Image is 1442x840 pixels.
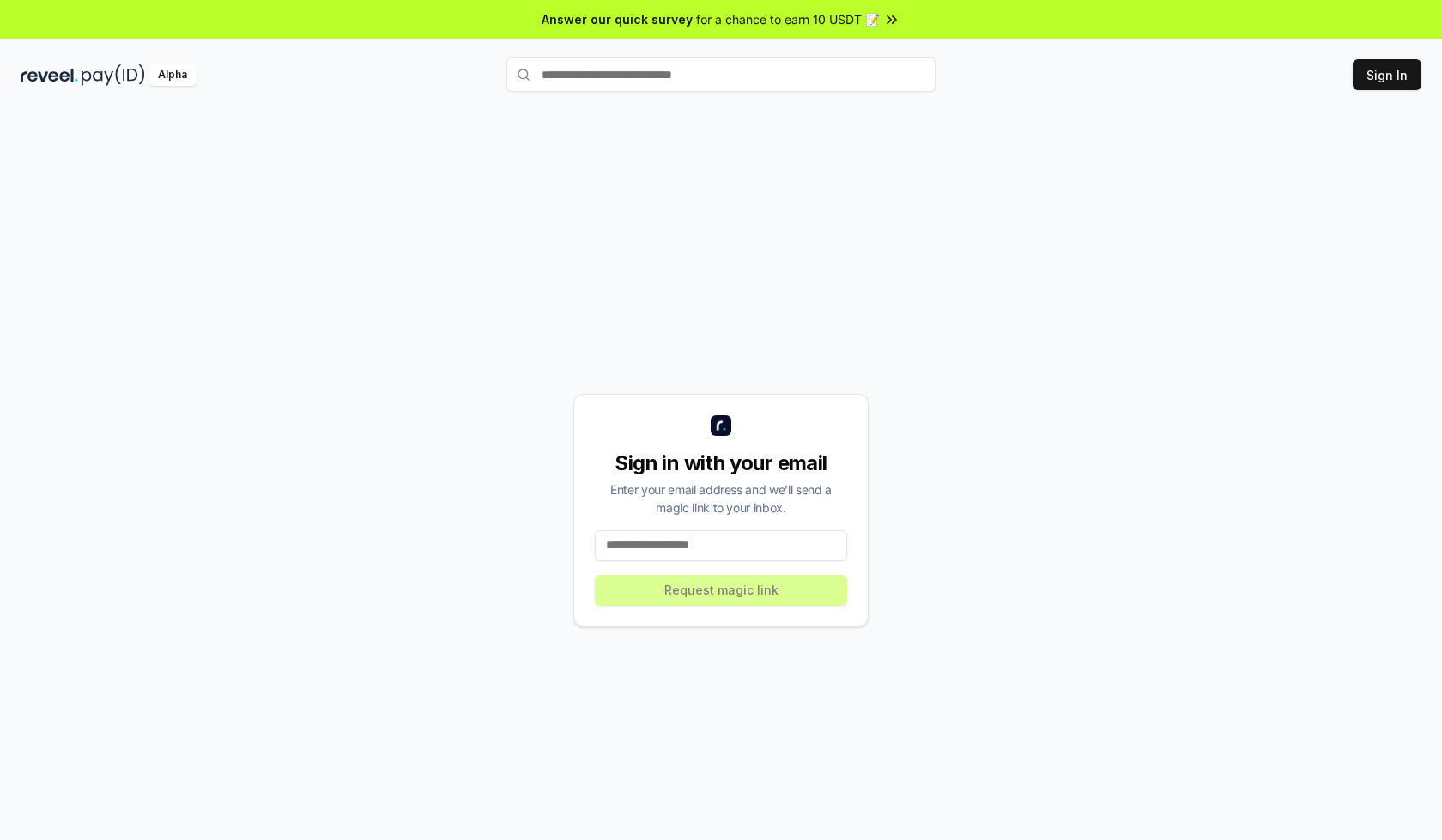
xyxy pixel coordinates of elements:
[1353,59,1421,90] button: Sign In
[595,450,847,477] div: Sign in with your email
[148,64,197,86] div: Alpha
[82,64,145,86] img: pay_id
[696,10,880,28] span: for a chance to earn 10 USDT 📝
[595,480,847,517] div: Enter your email address and we’ll send a magic link to your inbox.
[21,64,78,86] img: reveel_dark
[542,10,693,28] span: Answer our quick survey
[711,415,731,436] img: logo_small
